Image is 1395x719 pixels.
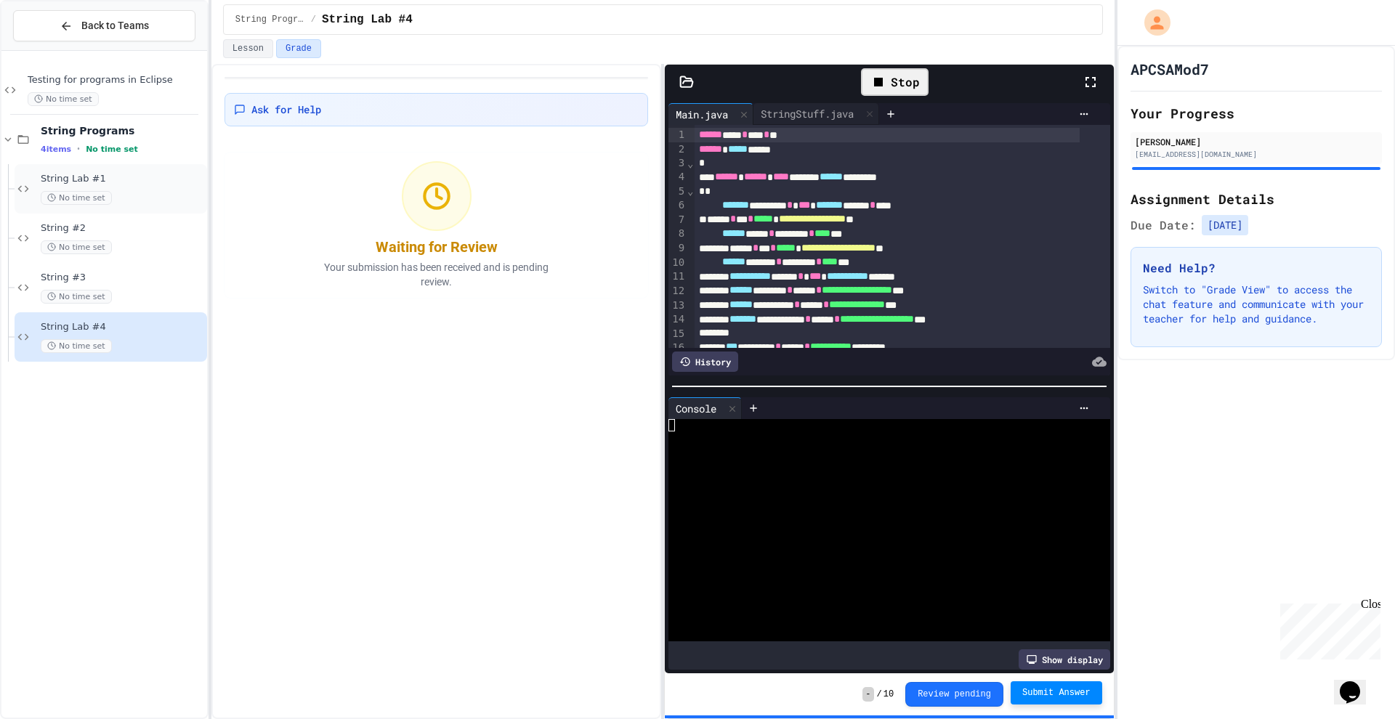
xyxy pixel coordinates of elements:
[687,158,694,169] span: Fold line
[668,213,687,227] div: 7
[668,241,687,256] div: 9
[376,237,498,257] div: Waiting for Review
[668,128,687,142] div: 1
[41,272,204,284] span: String #3
[668,107,735,122] div: Main.java
[41,124,204,137] span: String Programs
[1131,189,1382,209] h2: Assignment Details
[1135,149,1378,160] div: [EMAIL_ADDRESS][DOMAIN_NAME]
[13,10,195,41] button: Back to Teams
[28,74,204,86] span: Testing for programs in Eclipse
[1019,649,1110,670] div: Show display
[1135,135,1378,148] div: [PERSON_NAME]
[41,191,112,205] span: No time set
[668,341,687,355] div: 16
[753,106,861,121] div: StringStuff.java
[322,11,413,28] span: String Lab #4
[883,688,894,700] span: 10
[1131,59,1209,79] h1: APCSAMod7
[1022,687,1091,699] span: Submit Answer
[668,142,687,157] div: 2
[668,269,687,284] div: 11
[668,184,687,198] div: 5
[905,682,1003,707] button: Review pending
[223,39,273,58] button: Lesson
[1129,6,1174,39] div: My Account
[668,312,687,327] div: 14
[668,198,687,213] div: 6
[41,222,204,235] span: String #2
[1202,215,1248,235] span: [DATE]
[41,290,112,304] span: No time set
[753,103,879,125] div: StringStuff.java
[687,185,694,197] span: Fold line
[668,170,687,184] div: 4
[1131,216,1196,234] span: Due Date:
[41,321,204,333] span: String Lab #4
[668,156,687,170] div: 3
[1274,598,1380,659] iframe: chat widget
[668,103,753,125] div: Main.java
[668,227,687,241] div: 8
[1334,661,1380,704] iframe: chat widget
[1131,103,1382,123] h2: Your Progress
[86,145,138,154] span: No time set
[28,92,99,106] span: No time set
[668,327,687,341] div: 15
[668,256,687,270] div: 10
[877,688,882,700] span: /
[41,240,112,254] span: No time set
[306,260,567,289] p: Your submission has been received and is pending review.
[1143,259,1370,277] h3: Need Help?
[861,68,929,96] div: Stop
[41,173,204,185] span: String Lab #1
[1011,681,1102,704] button: Submit Answer
[668,401,724,416] div: Console
[276,39,321,58] button: Grade
[235,14,305,25] span: String Programs
[668,397,742,419] div: Console
[1143,283,1370,326] p: Switch to "Grade View" to access the chat feature and communicate with your teacher for help and ...
[672,352,738,372] div: History
[77,143,80,155] span: •
[251,102,321,117] span: Ask for Help
[41,339,112,353] span: No time set
[81,18,149,33] span: Back to Teams
[862,687,873,702] span: -
[668,298,687,313] div: 13
[311,14,316,25] span: /
[41,145,71,154] span: 4 items
[668,284,687,298] div: 12
[6,6,100,92] div: Chat with us now!Close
